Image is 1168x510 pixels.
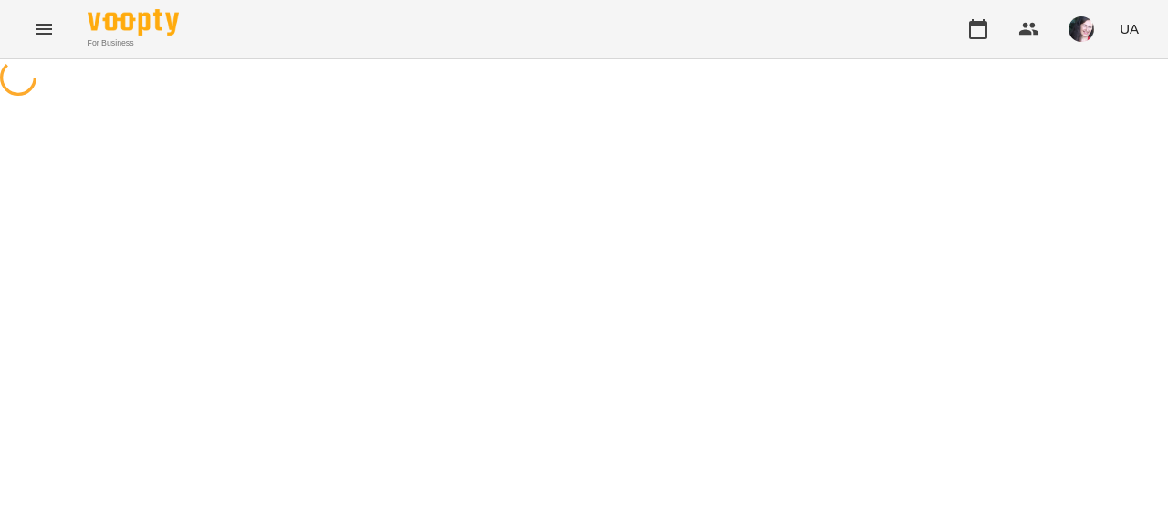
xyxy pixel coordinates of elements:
button: Menu [22,7,66,51]
img: 2806701817c5ecc41609d986f83e462c.jpeg [1069,16,1094,42]
img: Voopty Logo [88,9,179,36]
span: UA [1120,19,1139,38]
span: For Business [88,37,179,49]
button: UA [1112,12,1146,46]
